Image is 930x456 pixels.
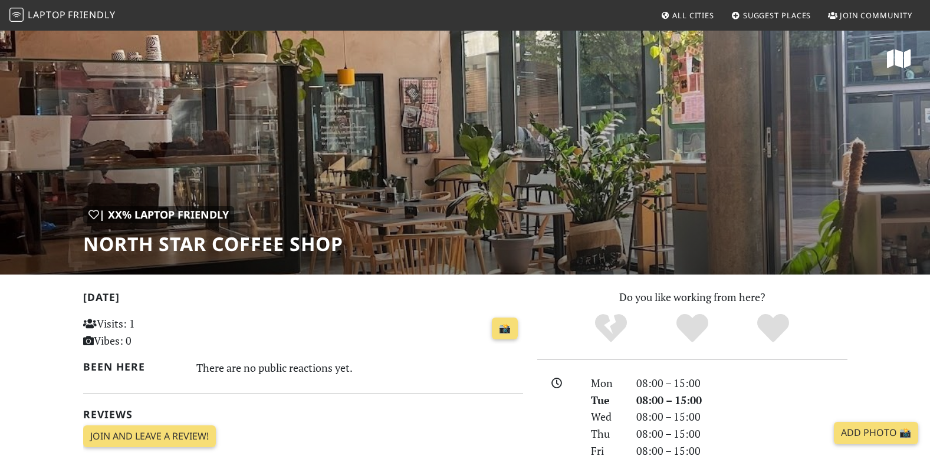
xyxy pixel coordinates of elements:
h2: Been here [83,361,183,373]
div: Wed [584,408,629,425]
div: There are no public reactions yet. [196,358,523,377]
h1: North Star Coffee Shop [83,233,343,255]
span: Join Community [840,10,912,21]
a: All Cities [656,5,719,26]
a: Suggest Places [727,5,816,26]
p: Visits: 1 Vibes: 0 [83,315,221,349]
div: Mon [584,375,629,392]
div: Tue [584,392,629,409]
div: | XX% Laptop Friendly [83,206,234,223]
div: No [570,312,652,345]
h2: Reviews [83,408,523,421]
div: 08:00 – 15:00 [629,375,855,392]
h2: [DATE] [83,291,523,308]
img: LaptopFriendly [9,8,24,22]
span: Suggest Places [743,10,811,21]
div: Thu [584,425,629,442]
a: Add Photo 📸 [834,422,918,444]
div: Definitely! [732,312,814,345]
a: LaptopFriendly LaptopFriendly [9,5,116,26]
div: 08:00 – 15:00 [629,425,855,442]
div: Yes [652,312,733,345]
div: 08:00 – 15:00 [629,392,855,409]
span: All Cities [672,10,714,21]
a: Join and leave a review! [83,425,216,448]
span: Friendly [68,8,115,21]
span: Laptop [28,8,66,21]
p: Do you like working from here? [537,289,847,306]
div: 08:00 – 15:00 [629,408,855,425]
a: Join Community [823,5,917,26]
a: 📸 [492,318,518,340]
